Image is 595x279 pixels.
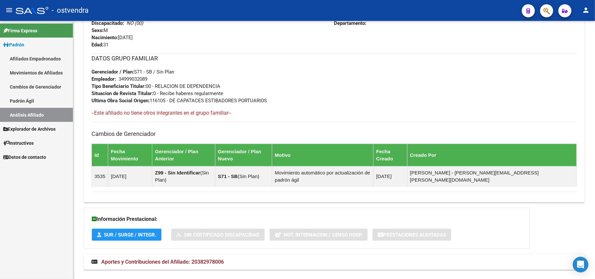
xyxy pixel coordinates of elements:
[155,170,200,175] strong: Z99 - Sin Identificar
[407,144,576,166] th: Creado Por
[218,173,238,179] strong: S71 - SB
[184,232,259,238] span: Sin Certificado Discapacidad
[91,69,134,75] strong: Gerenciador / Plan:
[91,27,104,33] strong: Sexo:
[108,144,152,166] th: Fecha Movimiento
[373,144,407,166] th: Fecha Creado
[91,69,174,75] span: S71 - SB / Sin Plan
[91,83,220,89] span: 00 - RELACION DE DEPENDENCIA
[92,144,108,166] th: Id
[407,166,576,186] td: [PERSON_NAME] - [PERSON_NAME][EMAIL_ADDRESS][PERSON_NAME][DOMAIN_NAME]
[91,20,124,26] strong: Discapacitado:
[108,166,152,186] td: [DATE]
[3,41,24,48] span: Padrón
[91,35,118,41] strong: Nacimiento:
[215,144,272,166] th: Gerenciador / Plan Nuevo
[573,257,588,272] div: Open Intercom Messenger
[155,170,209,183] span: Sin Plan
[5,6,13,14] mat-icon: menu
[284,232,362,238] span: Not. Internacion / Censo Hosp.
[152,166,215,186] td: ( )
[272,144,373,166] th: Motivo
[91,42,108,48] span: 31
[92,229,161,241] button: SUR / SURGE / INTEGR.
[92,166,108,186] td: 3535
[215,166,272,186] td: ( )
[91,35,133,41] span: [DATE]
[272,166,373,186] td: Movimiento automático por actualización de padrón ágil
[372,229,451,241] button: Prestaciones Auditadas
[270,229,368,241] button: Not. Internacion / Censo Hosp.
[52,3,89,18] span: - ostvendra
[91,98,150,104] strong: Ultima Obra Social Origen:
[119,75,147,83] div: 34999032089
[91,90,223,96] span: 0 - Recibe haberes regularmente
[582,6,590,14] mat-icon: person
[3,139,34,147] span: Instructivos
[126,20,143,26] i: NO (00)
[91,42,103,48] strong: Edad:
[91,83,146,89] strong: Tipo Beneficiario Titular:
[240,173,258,179] span: Sin Plan
[91,129,577,139] h3: Cambios de Gerenciador
[91,90,153,96] strong: Situacion de Revista Titular:
[91,54,577,63] h3: DATOS GRUPO FAMILIAR
[101,259,224,265] span: Aportes y Contribuciones del Afiliado: 20382978006
[171,229,265,241] button: Sin Certificado Discapacidad
[383,232,446,238] span: Prestaciones Auditadas
[91,76,116,82] strong: Empleador:
[334,20,367,26] strong: Departamento:
[91,109,577,117] h4: --Este afiliado no tiene otros integrantes en el grupo familiar--
[104,232,156,238] span: SUR / SURGE / INTEGR.
[84,254,585,270] mat-expansion-panel-header: Aportes y Contribuciones del Afiliado: 20382978006
[92,215,522,224] h3: Información Prestacional:
[91,27,108,33] span: M
[152,144,215,166] th: Gerenciador / Plan Anterior
[3,125,56,133] span: Explorador de Archivos
[91,98,267,104] span: 116105 - DE CAPATACES ESTIBADORES PORTUARIOS
[3,27,37,34] span: Firma Express
[373,166,407,186] td: [DATE]
[3,154,46,161] span: Datos de contacto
